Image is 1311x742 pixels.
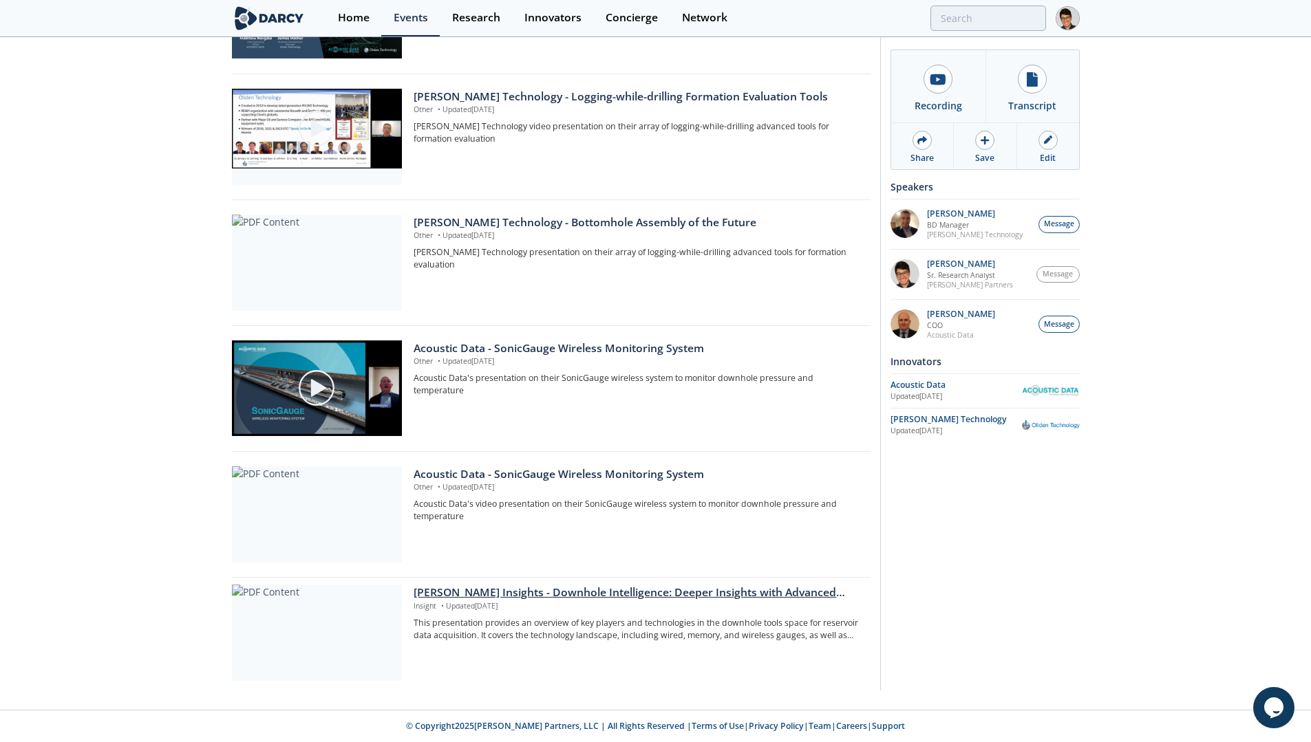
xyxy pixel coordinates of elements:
[414,356,860,367] p: Other Updated [DATE]
[1040,152,1056,164] div: Edit
[975,152,994,164] div: Save
[232,89,871,185] a: Video Content [PERSON_NAME] Technology - Logging-while-drilling Formation Evaluation Tools Other ...
[414,215,860,231] div: [PERSON_NAME] Technology - Bottomhole Assembly of the Future
[927,330,995,340] p: Acoustic Data
[891,175,1080,199] div: Speakers
[414,466,860,483] div: Acoustic Data - SonicGauge Wireless Monitoring System
[232,89,402,168] img: Video Content
[435,105,443,114] span: •
[338,12,370,23] div: Home
[927,220,1023,230] p: BD Manager
[891,413,1022,426] div: [PERSON_NAME] Technology
[435,482,443,492] span: •
[927,309,995,319] p: [PERSON_NAME]
[1022,385,1080,397] img: Acoustic Data
[232,215,871,311] a: PDF Content [PERSON_NAME] Technology - Bottomhole Assembly of the Future Other •Updated[DATE] [PE...
[1043,269,1073,280] span: Message
[891,379,1080,403] a: Acoustic Data Updated[DATE] Acoustic Data
[1008,98,1056,113] div: Transcript
[891,349,1080,373] div: Innovators
[414,482,860,493] p: Other Updated [DATE]
[1036,266,1080,283] button: Message
[891,413,1080,437] a: [PERSON_NAME] Technology Updated[DATE] Oliden Technology
[414,120,860,146] p: [PERSON_NAME] Technology video presentation on their array of logging-while-drilling advanced too...
[891,50,985,122] a: Recording
[232,585,871,681] a: PDF Content [PERSON_NAME] Insights - Downhole Intelligence: Deeper Insights with Advanced Acquisi...
[891,209,919,238] img: 299337c1-5ab7-46a0-bcde-85c4b3d15116
[1044,319,1074,330] span: Message
[910,152,934,164] div: Share
[297,369,336,407] img: play-chapters-gray.svg
[524,12,582,23] div: Innovators
[872,720,905,732] a: Support
[1056,6,1080,30] img: Profile
[435,356,443,366] span: •
[414,246,860,272] p: [PERSON_NAME] Technology presentation on their array of logging-while-drilling advanced tools for...
[1022,420,1080,430] img: Oliden Technology
[435,230,443,240] span: •
[297,109,336,148] img: play-chapters-gray.svg
[1038,216,1080,233] button: Message
[749,720,804,732] a: Privacy Policy
[1017,123,1079,169] a: Edit
[927,209,1023,219] p: [PERSON_NAME]
[606,12,658,23] div: Concierge
[809,720,831,732] a: Team
[682,12,727,23] div: Network
[414,372,860,397] p: Acoustic Data's presentation on their SonicGauge wireless system to monitor downhole pressure and...
[927,280,1013,290] p: [PERSON_NAME] Partners
[414,601,860,612] p: Insight Updated [DATE]
[414,105,860,116] p: Other Updated [DATE]
[927,270,1013,280] p: Sr. Research Analyst
[930,6,1046,31] input: Advanced Search
[414,89,860,105] div: [PERSON_NAME] Technology - Logging-while-drilling Formation Evaluation Tools
[891,259,919,288] img: pfbUXw5ZTiaeWmDt62ge
[891,379,1022,391] div: Acoustic Data
[927,230,1023,239] p: [PERSON_NAME] Technology
[232,6,307,30] img: logo-wide.svg
[891,391,1022,402] div: Updated [DATE]
[438,601,446,611] span: •
[891,309,919,338] img: 71c71b7a-757f-43b4-a858-759adc8c1b44
[147,720,1165,732] p: © Copyright 2025 [PERSON_NAME] Partners, LLC | All Rights Reserved | | | | |
[452,12,500,23] div: Research
[985,50,1080,122] a: Transcript
[927,320,995,330] p: COO
[1253,687,1297,728] iframe: chat widget
[1038,316,1080,333] button: Message
[394,12,428,23] div: Events
[414,230,860,241] p: Other Updated [DATE]
[927,259,1013,269] p: [PERSON_NAME]
[414,340,860,357] div: Acoustic Data - SonicGauge Wireless Monitoring System
[692,720,744,732] a: Terms of Use
[915,98,962,113] div: Recording
[414,585,860,601] div: [PERSON_NAME] Insights - Downhole Intelligence: Deeper Insights with Advanced Acquisition Tools
[232,340,871,437] a: Video Content Acoustic Data - SonicGauge Wireless Monitoring System Other •Updated[DATE] Acoustic...
[232,340,402,436] img: Video Content
[1044,219,1074,230] span: Message
[414,498,860,523] p: Acoustic Data's video presentation on their SonicGauge wireless system to monitor downhole pressu...
[414,617,860,642] p: This presentation provides an overview of key players and technologies in the downhole tools spac...
[232,466,871,563] a: PDF Content Acoustic Data - SonicGauge Wireless Monitoring System Other •Updated[DATE] Acoustic D...
[836,720,867,732] a: Careers
[891,426,1022,437] div: Updated [DATE]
